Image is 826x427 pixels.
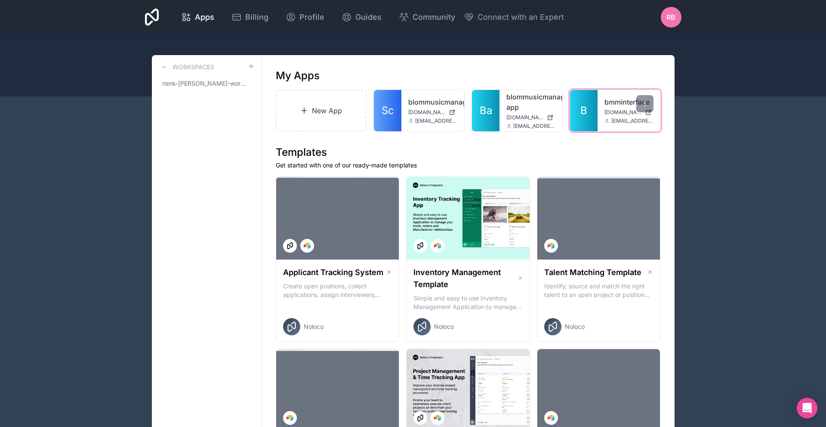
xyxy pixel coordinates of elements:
span: [DOMAIN_NAME] [506,114,543,121]
h1: Inventory Management Template [413,266,517,291]
a: Apps [174,8,221,27]
span: Sc [382,104,394,118]
span: Connect with an Expert [478,11,564,23]
p: Create open positions, collect applications, assign interviewers, centralise candidate feedback a... [283,282,392,299]
span: [EMAIL_ADDRESS][DOMAIN_NAME] [513,123,555,130]
h1: Applicant Tracking System [283,266,383,278]
span: Noloco [434,322,454,331]
a: rienk-[PERSON_NAME]-workspace [159,76,255,91]
a: [DOMAIN_NAME] [604,109,653,116]
span: [EMAIL_ADDRESS][DOMAIN_NAME] [611,118,653,124]
a: [DOMAIN_NAME] [408,109,457,116]
a: Guides [335,8,388,27]
img: Airtable Logo [434,242,441,249]
a: Workspaces [159,62,214,72]
img: Airtable Logo [304,242,311,249]
p: Identify, source and match the right talent to an open project or position with our Talent Matchi... [544,282,653,299]
span: Billing [245,11,268,23]
span: [DOMAIN_NAME] [604,109,641,116]
a: New App [276,90,367,132]
img: Airtable Logo [548,415,555,421]
a: B [570,90,598,131]
img: Airtable Logo [548,242,555,249]
a: blommusicmanagement-app [506,92,555,112]
h3: Workspaces [173,63,214,71]
h1: Templates [276,145,661,159]
span: Community [413,11,455,23]
span: Noloco [565,322,585,331]
h1: Talent Matching Template [544,266,641,278]
a: [DOMAIN_NAME] [506,114,555,121]
span: Apps [195,11,214,23]
a: blommusicmanagement [408,97,457,107]
a: Billing [225,8,275,27]
a: Ba [472,90,499,131]
span: Profile [299,11,324,23]
a: Sc [374,90,401,131]
span: [DOMAIN_NAME] [408,109,445,116]
span: [EMAIL_ADDRESS][DOMAIN_NAME] [415,118,457,124]
a: Profile [279,8,331,27]
span: RB [666,12,675,22]
span: Guides [355,11,382,23]
span: rienk-[PERSON_NAME]-workspace [162,79,248,88]
p: Get started with one of our ready-made templates [276,161,661,170]
span: Ba [480,104,492,118]
button: Connect with an Expert [464,11,564,23]
div: Open Intercom Messenger [797,398,817,418]
span: Noloco [304,322,324,331]
h1: My Apps [276,69,320,83]
span: B [580,104,587,118]
img: Airtable Logo [287,415,293,421]
img: Airtable Logo [434,415,441,421]
a: bmminterface [604,97,653,107]
a: Community [392,8,462,27]
p: Simple and easy to use Inventory Management Application to manage your stock, orders and Manufact... [413,294,523,311]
